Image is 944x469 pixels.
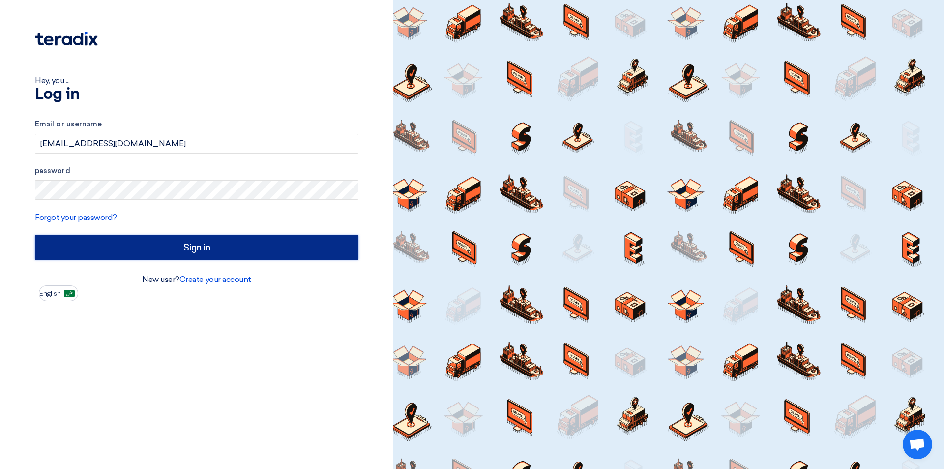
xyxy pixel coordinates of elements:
[39,289,61,298] font: English
[35,134,358,154] input: Enter your business email or username
[39,285,78,301] button: English
[35,76,69,85] font: Hey, you ...
[35,213,117,222] a: Forgot your password?
[64,290,75,297] img: ar-AR.png
[179,275,251,284] a: Create your account
[35,166,70,175] font: password
[35,120,102,128] font: Email or username
[35,87,79,102] font: Log in
[142,275,179,284] font: New user?
[35,32,98,46] img: Teradix logo
[35,235,358,260] input: Sign in
[903,430,932,459] a: Open chat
